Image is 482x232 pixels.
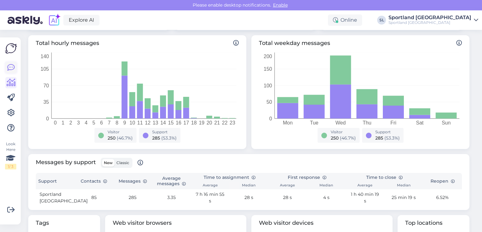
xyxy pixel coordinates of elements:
div: Support [152,129,177,135]
div: Visitor [331,129,356,135]
tspan: 7 [108,120,111,125]
a: Explore AI [63,15,99,25]
tspan: 17 [184,120,189,125]
th: Time to assignment [191,173,268,182]
tspan: 50 [266,99,272,105]
th: First response [268,173,346,182]
tspan: 200 [264,54,272,59]
span: ( 53.3 %) [161,135,177,141]
th: Messages [113,173,152,189]
tspan: 14 [160,120,166,125]
span: ( 53.3 %) [384,135,400,141]
div: Sportland [GEOGRAPHIC_DATA] [388,15,471,20]
tspan: Tue [310,120,319,125]
span: New [104,160,113,165]
span: Web visitor browsers [113,219,239,227]
tspan: 19 [199,120,205,125]
tspan: 12 [145,120,151,125]
img: explore-ai [48,14,61,27]
tspan: Mon [283,120,293,125]
span: 250 [331,135,339,141]
tspan: 0 [46,116,49,121]
tspan: 8 [115,120,118,125]
td: 3.35 [152,189,190,206]
div: 1 / 3 [5,164,16,169]
tspan: 35 [43,99,49,105]
tspan: 10 [130,120,135,125]
div: SL [377,16,386,25]
tspan: 15 [168,120,174,125]
tspan: 150 [264,66,272,72]
th: Median [229,182,268,189]
span: Total hourly messages [36,39,239,47]
a: Sportland [GEOGRAPHIC_DATA]Sportland [GEOGRAPHIC_DATA] [388,15,478,25]
div: Sportland [GEOGRAPHIC_DATA] [388,20,471,25]
div: Support [375,129,400,135]
td: 285 [113,189,152,206]
span: Total weekday messages [259,39,462,47]
tspan: Fri [390,120,396,125]
tspan: 100 [264,83,272,88]
span: 285 [375,135,383,141]
span: Messages by support [36,158,143,168]
tspan: Wed [335,120,346,125]
tspan: 5 [93,120,95,125]
tspan: 16 [176,120,181,125]
tspan: 1 [62,120,64,125]
span: ( 46.7 %) [340,135,356,141]
tspan: 23 [230,120,235,125]
td: 28 s [268,189,307,206]
th: Reopen [423,173,462,189]
tspan: 18 [191,120,197,125]
tspan: 9 [123,120,126,125]
th: Support [36,173,74,189]
tspan: 11 [137,120,143,125]
td: Sportland [GEOGRAPHIC_DATA] [36,189,74,206]
tspan: 2 [69,120,72,125]
div: Look Here [5,141,16,169]
tspan: Thu [363,120,372,125]
th: Average [191,182,229,189]
th: Average [268,182,307,189]
tspan: 6 [100,120,103,125]
th: Contacts [74,173,113,189]
tspan: 22 [222,120,228,125]
th: Time to close [346,173,423,182]
td: 7 h 16 min 55 s [191,189,229,206]
span: Tags [36,219,93,227]
span: Top locations [405,219,462,227]
tspan: 4 [85,120,88,125]
td: 28 s [229,189,268,206]
th: Median [384,182,423,189]
span: Enable [271,2,290,8]
span: ( 46.7 %) [117,135,133,141]
td: 1 h 40 min 19 s [346,189,384,206]
tspan: 0 [54,120,57,125]
tspan: Sun [442,120,451,125]
div: Visitor [108,129,133,135]
tspan: 20 [206,120,212,125]
th: Median [307,182,345,189]
th: Average messages [152,173,190,189]
td: 25 min 19 s [384,189,423,206]
tspan: Sat [416,120,424,125]
tspan: 13 [153,120,158,125]
tspan: 70 [43,83,49,88]
td: 6.52% [423,189,462,206]
span: 285 [152,135,160,141]
span: Classic [116,160,129,165]
td: 4 s [307,189,345,206]
span: 250 [108,135,115,141]
div: Online [328,14,362,26]
tspan: 140 [40,54,49,59]
img: Askly Logo [5,42,17,54]
tspan: 0 [269,116,272,121]
tspan: 105 [40,66,49,72]
tspan: 21 [214,120,220,125]
tspan: 3 [77,120,80,125]
span: Web visitor devices [259,219,385,227]
th: Average [346,182,384,189]
td: 85 [74,189,113,206]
